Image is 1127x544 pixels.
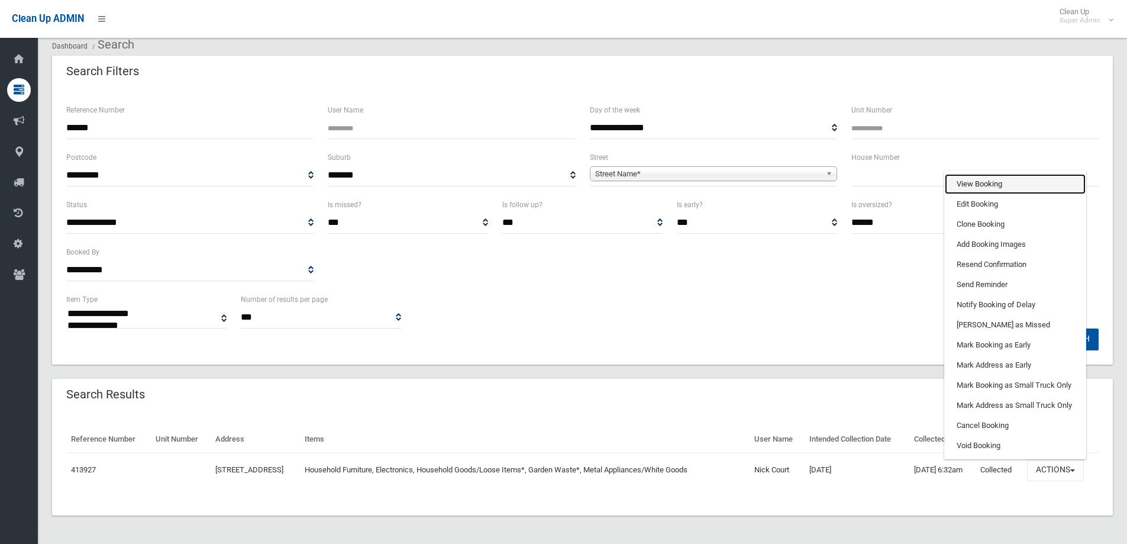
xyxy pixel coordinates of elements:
[52,60,153,83] header: Search Filters
[1060,16,1100,25] small: Super Admin
[1027,459,1084,481] button: Actions
[976,453,1022,487] td: Collected
[945,255,1086,275] a: Resend Confirmation
[909,426,976,453] th: Collected At
[945,214,1086,234] a: Clone Booking
[328,104,363,117] label: User Name
[12,13,84,24] span: Clean Up ADMIN
[750,453,805,487] td: Nick Court
[945,275,1086,295] a: Send Reminder
[945,295,1086,315] a: Notify Booking of Delay
[241,293,328,306] label: Number of results per page
[750,426,805,453] th: User Name
[945,315,1086,335] a: [PERSON_NAME] as Missed
[71,465,96,474] a: 413927
[945,234,1086,255] a: Add Booking Images
[66,293,98,306] label: Item Type
[851,104,892,117] label: Unit Number
[300,453,750,487] td: Household Furniture, Electronics, Household Goods/Loose Items*, Garden Waste*, Metal Appliances/W...
[945,375,1086,395] a: Mark Booking as Small Truck Only
[945,355,1086,375] a: Mark Address as Early
[595,167,821,181] span: Street Name*
[945,194,1086,214] a: Edit Booking
[300,426,750,453] th: Items
[66,104,125,117] label: Reference Number
[805,453,909,487] td: [DATE]
[945,335,1086,355] a: Mark Booking as Early
[677,198,703,211] label: Is early?
[945,436,1086,456] a: Void Booking
[151,426,211,453] th: Unit Number
[851,151,900,164] label: House Number
[215,465,283,474] a: [STREET_ADDRESS]
[909,453,976,487] td: [DATE] 6:32am
[52,383,159,406] header: Search Results
[66,198,87,211] label: Status
[502,198,542,211] label: Is follow up?
[211,426,299,453] th: Address
[945,174,1086,194] a: View Booking
[52,42,88,50] a: Dashboard
[328,198,361,211] label: Is missed?
[89,34,134,56] li: Search
[590,104,640,117] label: Day of the week
[66,246,99,259] label: Booked By
[590,151,608,164] label: Street
[851,198,892,211] label: Is oversized?
[328,151,351,164] label: Suburb
[66,151,96,164] label: Postcode
[1054,7,1112,25] span: Clean Up
[66,426,151,453] th: Reference Number
[805,426,909,453] th: Intended Collection Date
[945,416,1086,436] a: Cancel Booking
[945,395,1086,416] a: Mark Address as Small Truck Only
